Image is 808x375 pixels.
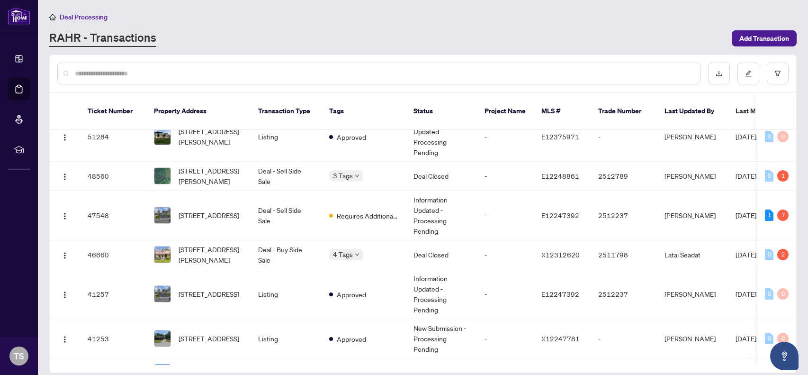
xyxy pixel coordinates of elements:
[333,249,353,260] span: 4 Tags
[541,132,579,141] span: E12375971
[541,211,579,220] span: E12247392
[57,168,72,183] button: Logo
[94,55,102,63] img: tab_keywords_by_traffic_grey.svg
[591,269,657,319] td: 2512237
[337,210,398,221] span: Requires Additional Docs
[591,319,657,358] td: -
[657,319,728,358] td: [PERSON_NAME]
[251,191,322,240] td: Deal - Sell Side Sale
[736,211,756,220] span: [DATE]
[657,191,728,240] td: [PERSON_NAME]
[337,334,366,344] span: Approved
[765,333,773,344] div: 0
[8,7,30,25] img: logo
[541,250,580,259] span: X12312620
[61,134,69,141] img: Logo
[61,212,69,220] img: Logo
[179,165,243,186] span: [STREET_ADDRESS][PERSON_NAME]
[61,336,69,343] img: Logo
[767,63,789,84] button: filter
[61,252,69,259] img: Logo
[777,131,789,142] div: 0
[57,331,72,346] button: Logo
[15,25,23,32] img: website_grey.svg
[591,191,657,240] td: 2512237
[80,319,146,358] td: 41253
[736,172,756,180] span: [DATE]
[251,162,322,191] td: Deal - Sell Side Sale
[406,162,477,191] td: Deal Closed
[179,289,239,299] span: [STREET_ADDRESS]
[765,170,773,182] div: 0
[179,126,243,147] span: [STREET_ADDRESS][PERSON_NAME]
[657,93,728,130] th: Last Updated By
[105,56,160,62] div: Keywords by Traffic
[337,132,366,142] span: Approved
[179,210,239,220] span: [STREET_ADDRESS]
[355,252,359,257] span: down
[36,56,85,62] div: Domain Overview
[154,286,171,302] img: thumbnail-img
[251,240,322,269] td: Deal - Buy Side Sale
[541,334,580,343] span: X12247781
[708,63,730,84] button: download
[534,93,591,130] th: MLS #
[251,112,322,162] td: Listing
[591,112,657,162] td: -
[477,319,534,358] td: -
[541,172,579,180] span: E12248861
[80,93,146,130] th: Ticket Number
[355,174,359,178] span: down
[716,70,722,77] span: download
[745,70,752,77] span: edit
[251,269,322,319] td: Listing
[154,168,171,184] img: thumbnail-img
[774,70,781,77] span: filter
[406,269,477,319] td: Information Updated - Processing Pending
[477,269,534,319] td: -
[736,250,756,259] span: [DATE]
[57,129,72,144] button: Logo
[80,162,146,191] td: 48560
[765,131,773,142] div: 0
[27,15,46,23] div: v 4.0.25
[406,240,477,269] td: Deal Closed
[732,30,797,46] button: Add Transaction
[657,240,728,269] td: Latai Seadat
[777,249,789,260] div: 2
[251,93,322,130] th: Transaction Type
[333,170,353,181] span: 3 Tags
[765,249,773,260] div: 0
[477,240,534,269] td: -
[406,191,477,240] td: Information Updated - Processing Pending
[591,162,657,191] td: 2512789
[14,349,24,363] span: TS
[49,30,156,47] a: RAHR - Transactions
[49,14,56,20] span: home
[179,333,239,344] span: [STREET_ADDRESS]
[406,93,477,130] th: Status
[777,288,789,300] div: 0
[61,291,69,299] img: Logo
[736,334,756,343] span: [DATE]
[57,247,72,262] button: Logo
[154,207,171,223] img: thumbnail-img
[57,286,72,302] button: Logo
[179,244,243,265] span: [STREET_ADDRESS][PERSON_NAME]
[154,330,171,347] img: thumbnail-img
[477,112,534,162] td: -
[765,210,773,221] div: 1
[736,106,793,116] span: Last Modified Date
[765,288,773,300] div: 0
[736,132,756,141] span: [DATE]
[541,290,579,298] span: E12247392
[739,31,789,46] span: Add Transaction
[777,333,789,344] div: 0
[61,173,69,181] img: Logo
[736,290,756,298] span: [DATE]
[80,240,146,269] td: 46660
[777,210,789,221] div: 7
[477,93,534,130] th: Project Name
[657,112,728,162] td: [PERSON_NAME]
[25,25,157,32] div: Domain: [PERSON_NAME][DOMAIN_NAME]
